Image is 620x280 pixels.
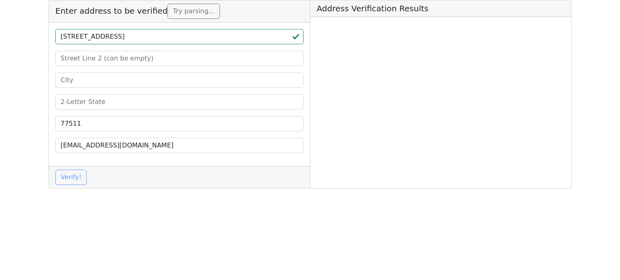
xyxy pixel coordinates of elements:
input: Your Email [55,138,304,153]
input: ZIP code 5 or 5+4 [55,116,304,131]
h5: Address Verification Results [310,0,572,17]
input: Street Line 1 [55,29,304,44]
input: 2-Letter State [55,94,304,110]
input: Street Line 2 (can be empty) [55,51,304,66]
input: City [55,73,304,88]
button: Try parsing... [168,4,220,19]
h5: Enter address to be verified [49,0,310,23]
